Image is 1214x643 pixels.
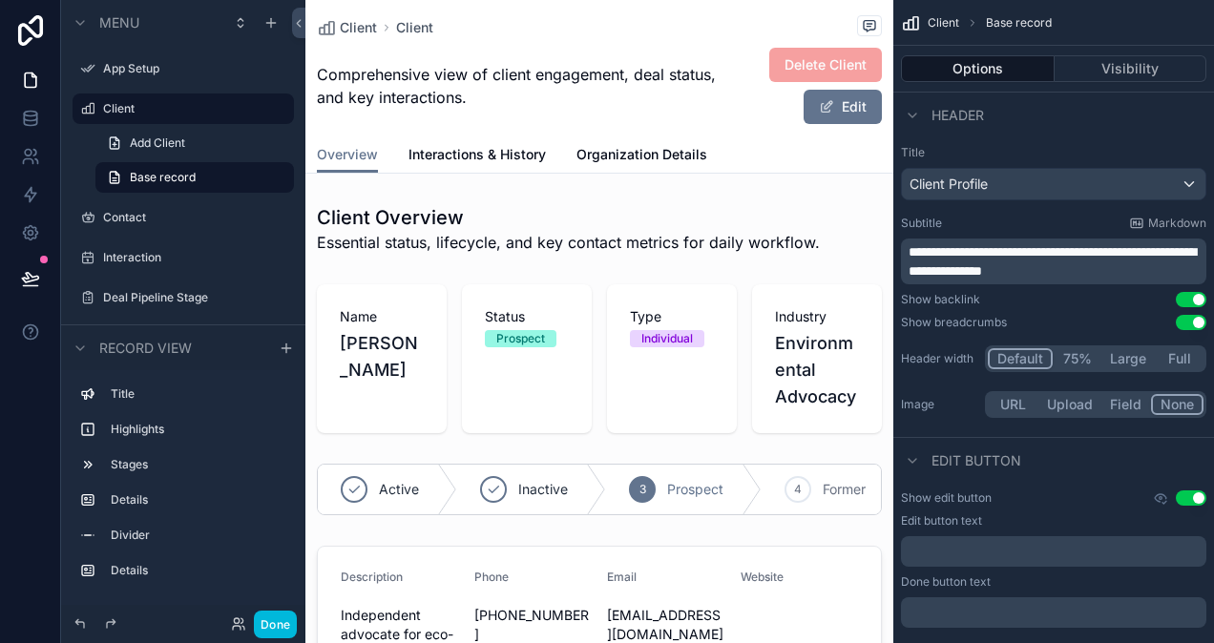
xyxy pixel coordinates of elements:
span: Comprehensive view of client engagement, deal status, and key interactions. [317,63,722,109]
span: Menu [99,13,139,32]
label: Stages [111,457,279,472]
span: Client Profile [910,175,988,194]
button: Edit [804,90,882,124]
span: Organization Details [576,145,707,164]
button: URL [988,394,1038,415]
span: Markdown [1148,216,1206,231]
div: scrollable content [901,597,1206,628]
span: Interactions & History [408,145,546,164]
span: Add Client [130,135,185,151]
label: Header width [901,351,977,366]
label: Client [103,101,283,116]
span: Base record [986,15,1052,31]
label: Details [111,492,279,508]
span: Header [931,106,984,125]
button: None [1151,394,1204,415]
label: Done button text [901,574,991,590]
button: Field [1101,394,1152,415]
span: Record view [99,339,192,358]
span: Base record [130,170,196,185]
button: Client Profile [901,168,1206,200]
span: Client [928,15,959,31]
button: Default [988,348,1053,369]
button: Done [254,611,297,638]
button: Large [1101,348,1155,369]
button: Upload [1038,394,1101,415]
span: Overview [317,145,378,164]
div: scrollable content [901,239,1206,284]
label: App Setup [103,61,283,76]
a: Client [396,18,433,37]
label: Title [901,145,1206,160]
label: Title [111,386,279,402]
label: Divider [111,528,279,543]
div: Show breadcrumbs [901,315,1007,330]
label: Edit button text [901,513,982,529]
button: Full [1155,348,1204,369]
span: Client [340,18,377,37]
label: Subtitle [901,216,942,231]
div: scrollable content [61,370,305,605]
button: 75% [1053,348,1101,369]
div: Show backlink [901,292,980,307]
a: Organization Details [576,137,707,176]
a: Interactions & History [408,137,546,176]
a: Overview [317,137,378,174]
a: Add Client [95,128,294,158]
a: Client [317,18,377,37]
span: Edit button [931,451,1021,470]
button: Options [901,55,1055,82]
label: Interaction [103,250,283,265]
label: Highlights [111,422,279,437]
label: Details [111,563,279,578]
div: scrollable content [901,536,1206,567]
a: Markdown [1129,216,1206,231]
label: Show edit button [901,490,992,506]
button: Visibility [1055,55,1207,82]
label: Image [901,397,977,412]
label: Contact [103,210,283,225]
a: Base record [95,162,294,193]
label: Deal Pipeline Stage [103,290,283,305]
